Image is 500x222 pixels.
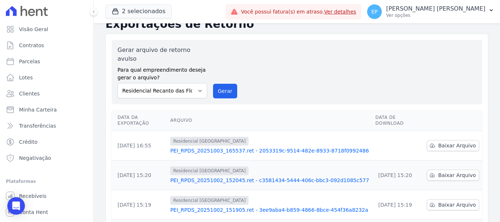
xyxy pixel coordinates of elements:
[386,12,485,18] p: Ver opções
[112,161,167,190] td: [DATE] 15:20
[19,192,46,200] span: Recebíveis
[19,138,38,146] span: Crédito
[3,135,90,149] a: Crédito
[373,110,424,131] th: Data de Download
[3,151,90,165] a: Negativação
[427,140,479,151] a: Baixar Arquivo
[3,118,90,133] a: Transferências
[112,190,167,220] td: [DATE] 15:19
[241,8,356,16] span: Você possui fatura(s) em atraso.
[112,131,167,161] td: [DATE] 16:55
[3,86,90,101] a: Clientes
[324,9,357,15] a: Ver detalhes
[386,5,485,12] p: [PERSON_NAME] [PERSON_NAME]
[438,142,476,149] span: Baixar Arquivo
[371,9,377,14] span: EP
[3,205,90,219] a: Conta Hent
[19,106,57,113] span: Minha Carteira
[373,161,424,190] td: [DATE] 15:20
[117,46,207,63] label: Gerar arquivo de retorno avulso
[19,122,56,129] span: Transferências
[170,196,249,205] span: Residencial [GEOGRAPHIC_DATA]
[19,208,48,216] span: Conta Hent
[112,110,167,131] th: Data da Exportação
[213,84,237,98] button: Gerar
[170,166,249,175] span: Residencial [GEOGRAPHIC_DATA]
[105,4,172,18] button: 2 selecionados
[19,26,48,33] span: Visão Geral
[19,90,40,97] span: Clientes
[6,177,87,186] div: Plataformas
[3,102,90,117] a: Minha Carteira
[167,110,372,131] th: Arquivo
[3,22,90,37] a: Visão Geral
[19,74,33,81] span: Lotes
[438,201,476,208] span: Baixar Arquivo
[19,58,40,65] span: Parcelas
[170,206,369,214] a: PEI_RPDS_20251002_151905.ret - 3ee9aba4-b859-4866-8bce-454f36a8232a
[438,172,476,179] span: Baixar Arquivo
[170,177,369,184] a: PEI_RPDS_20251002_152045.ret - c3581434-5444-406c-bbc3-092d1085c577
[170,137,249,146] span: Residencial [GEOGRAPHIC_DATA]
[427,199,479,210] a: Baixar Arquivo
[373,190,424,220] td: [DATE] 15:19
[117,63,207,82] label: Para qual empreendimento deseja gerar o arquivo?
[427,170,479,181] a: Baixar Arquivo
[3,189,90,203] a: Recebíveis
[3,54,90,69] a: Parcelas
[19,42,44,49] span: Contratos
[3,70,90,85] a: Lotes
[170,147,369,154] a: PEI_RPDS_20251003_165537.ret - 2053319c-9514-482e-8933-8718f0992486
[19,154,51,162] span: Negativação
[7,197,25,215] div: Open Intercom Messenger
[105,18,488,31] h2: Exportações de Retorno
[3,38,90,53] a: Contratos
[361,1,500,22] button: EP [PERSON_NAME] [PERSON_NAME] Ver opções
